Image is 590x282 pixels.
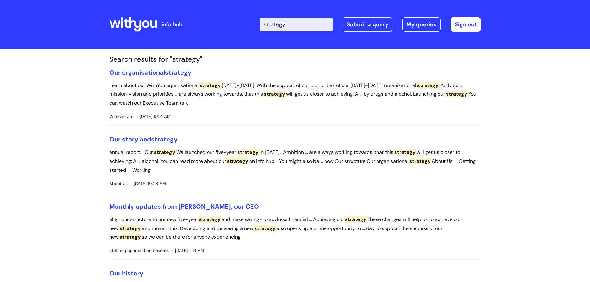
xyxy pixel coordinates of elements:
input: Search [260,18,333,31]
span: strategy [393,149,417,155]
span: strategy [153,149,176,155]
a: Monthly updates from [PERSON_NAME], our CEO [109,202,259,210]
span: [DATE] 10:28 AM [131,180,166,188]
span: strategy [165,68,191,76]
span: strategy [344,216,367,223]
p: info hub [162,20,182,29]
span: strategy [119,225,142,232]
span: strategy [199,82,222,89]
span: [DATE] 11:18 AM [172,247,204,254]
span: strategy [119,234,142,240]
span: strategy [226,158,249,164]
span: strategy [236,149,260,155]
a: My queries [402,17,441,32]
span: strategy [253,225,277,232]
p: Learn about our WithYou organisational [DATE]-[DATE]. With the support of our ... priorities of o... [109,81,481,108]
span: [DATE] 10:14 AM [137,113,171,120]
span: strategy [151,135,177,143]
span: strategy [445,91,468,97]
a: Sign out [451,17,481,32]
span: Who we are [109,113,133,120]
span: Staff engagement and events [109,247,169,254]
span: strategy. [416,82,440,89]
p: annual report. Our We launched our five-year in [DATE]. Ambition ... are always working towards, ... [109,148,481,175]
span: strategy [409,158,432,164]
a: Our organisationalstrategy [109,68,191,76]
span: strategy [263,91,286,97]
span: About Us [109,180,128,188]
h1: Search results for "strategy" [109,55,481,64]
a: Submit a query [343,17,392,32]
a: Our story andstrategy [109,135,177,143]
p: align our structure to our new five-year and make savings to address financial ... Achieving our ... [109,215,481,242]
div: | - [260,17,481,32]
span: strategy [198,216,221,223]
a: Our history [109,269,143,277]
